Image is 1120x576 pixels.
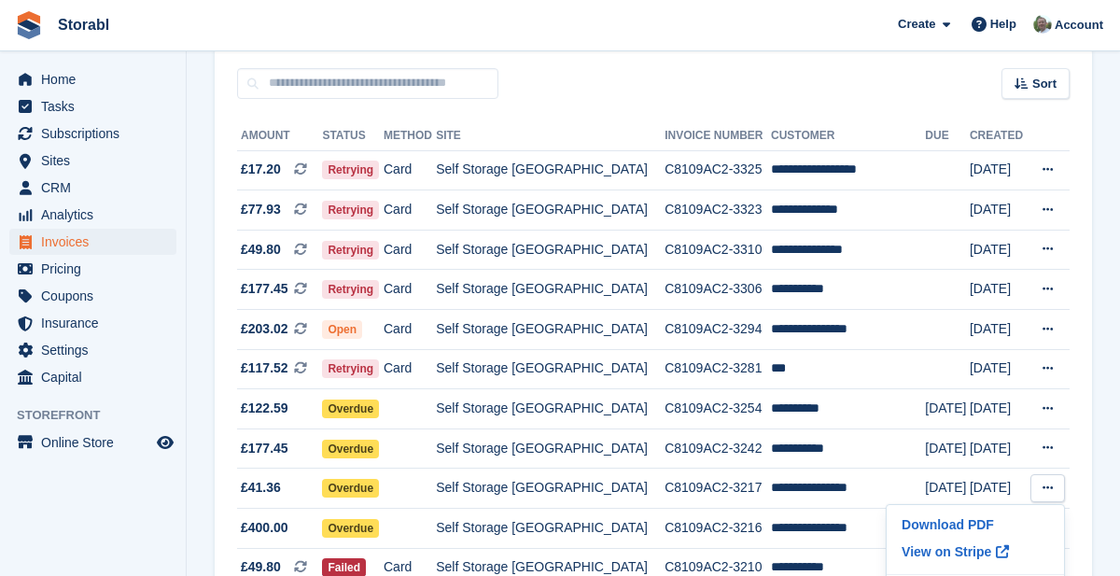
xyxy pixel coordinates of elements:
td: C8109AC2-3323 [665,190,771,231]
td: Card [384,230,436,270]
td: [DATE] [970,150,1028,190]
a: Storabl [50,9,117,40]
td: Self Storage [GEOGRAPHIC_DATA] [436,270,665,310]
td: Self Storage [GEOGRAPHIC_DATA] [436,349,665,389]
td: Self Storage [GEOGRAPHIC_DATA] [436,230,665,270]
a: View on Stripe [894,537,1057,567]
td: Card [384,190,436,231]
span: Retrying [322,161,379,179]
span: Capital [41,364,153,390]
span: Sites [41,148,153,174]
th: Amount [237,121,322,151]
td: Card [384,310,436,350]
th: Due [925,121,970,151]
span: £177.45 [241,439,288,458]
td: [DATE] [970,428,1028,469]
th: Created [970,121,1028,151]
span: £77.93 [241,200,281,219]
a: menu [9,120,176,147]
span: Open [322,320,362,339]
td: C8109AC2-3294 [665,310,771,350]
td: [DATE] [925,389,970,429]
td: C8109AC2-3216 [665,509,771,549]
a: menu [9,229,176,255]
th: Method [384,121,436,151]
span: Sort [1032,75,1057,93]
span: Overdue [322,479,379,498]
td: Card [384,150,436,190]
span: Account [1055,16,1103,35]
th: Site [436,121,665,151]
span: Subscriptions [41,120,153,147]
span: £17.20 [241,160,281,179]
td: [DATE] [925,428,970,469]
span: £41.36 [241,478,281,498]
span: Overdue [322,519,379,538]
img: Peter Moxon [1033,15,1052,34]
span: Retrying [322,359,379,378]
span: Retrying [322,201,379,219]
td: [DATE] [970,270,1028,310]
span: Help [990,15,1016,34]
td: Card [384,349,436,389]
td: C8109AC2-3325 [665,150,771,190]
a: Download PDF [894,513,1057,537]
td: Self Storage [GEOGRAPHIC_DATA] [436,469,665,509]
td: Self Storage [GEOGRAPHIC_DATA] [436,150,665,190]
th: Invoice Number [665,121,771,151]
td: Self Storage [GEOGRAPHIC_DATA] [436,310,665,350]
td: C8109AC2-3281 [665,349,771,389]
img: stora-icon-8386f47178a22dfd0bd8f6a31ec36ba5ce8667c1dd55bd0f319d3a0aa187defe.svg [15,11,43,39]
td: C8109AC2-3306 [665,270,771,310]
td: [DATE] [970,310,1028,350]
span: £117.52 [241,358,288,378]
span: Overdue [322,400,379,418]
a: menu [9,256,176,282]
td: C8109AC2-3217 [665,469,771,509]
span: Retrying [322,241,379,260]
td: Card [384,270,436,310]
a: menu [9,310,176,336]
span: £177.45 [241,279,288,299]
a: menu [9,148,176,174]
td: Self Storage [GEOGRAPHIC_DATA] [436,190,665,231]
a: menu [9,337,176,363]
td: [DATE] [970,469,1028,509]
span: Storefront [17,406,186,425]
span: Coupons [41,283,153,309]
span: £203.02 [241,319,288,339]
span: £49.80 [241,240,281,260]
span: Tasks [41,93,153,119]
th: Status [322,121,384,151]
a: menu [9,429,176,456]
span: Create [898,15,935,34]
span: Invoices [41,229,153,255]
a: menu [9,66,176,92]
span: Overdue [322,440,379,458]
span: Analytics [41,202,153,228]
td: C8109AC2-3310 [665,230,771,270]
td: [DATE] [970,190,1028,231]
td: C8109AC2-3242 [665,428,771,469]
span: Insurance [41,310,153,336]
a: Preview store [154,431,176,454]
span: Pricing [41,256,153,282]
span: £122.59 [241,399,288,418]
td: [DATE] [925,469,970,509]
a: menu [9,283,176,309]
td: Self Storage [GEOGRAPHIC_DATA] [436,509,665,549]
span: Online Store [41,429,153,456]
td: Self Storage [GEOGRAPHIC_DATA] [436,428,665,469]
a: menu [9,202,176,228]
span: Settings [41,337,153,363]
a: menu [9,364,176,390]
a: menu [9,175,176,201]
span: Home [41,66,153,92]
td: [DATE] [970,389,1028,429]
span: CRM [41,175,153,201]
span: £400.00 [241,518,288,538]
td: [DATE] [970,230,1028,270]
th: Customer [771,121,925,151]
